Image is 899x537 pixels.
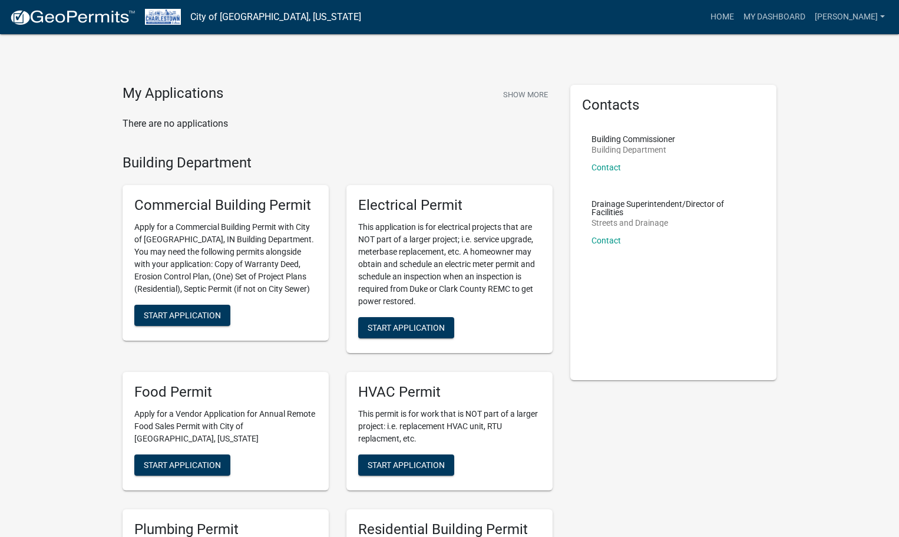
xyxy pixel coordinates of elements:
p: Apply for a Commercial Building Permit with City of [GEOGRAPHIC_DATA], IN Building Department. Yo... [134,221,317,295]
p: There are no applications [123,117,553,131]
img: City of Charlestown, Indiana [145,9,181,25]
a: Contact [591,163,621,172]
button: Start Application [134,305,230,326]
button: Show More [498,85,553,104]
p: This application is for electrical projects that are NOT part of a larger project; i.e. service u... [358,221,541,308]
p: Streets and Drainage [591,219,755,227]
a: [PERSON_NAME] [810,6,890,28]
p: Drainage Superintendent/Director of Facilities [591,200,755,216]
h5: Electrical Permit [358,197,541,214]
p: Apply for a Vendor Application for Annual Remote Food Sales Permit with City of [GEOGRAPHIC_DATA]... [134,408,317,445]
a: City of [GEOGRAPHIC_DATA], [US_STATE] [190,7,361,27]
span: Start Application [144,311,221,320]
h5: Commercial Building Permit [134,197,317,214]
span: Start Application [368,460,445,469]
button: Start Application [134,454,230,476]
span: Start Application [368,323,445,332]
h5: HVAC Permit [358,384,541,401]
a: Contact [591,236,621,245]
button: Start Application [358,317,454,338]
span: Start Application [144,460,221,469]
a: My Dashboard [739,6,810,28]
h4: My Applications [123,85,223,103]
p: This permit is for work that is NOT part of a larger project: i.e. replacement HVAC unit, RTU rep... [358,408,541,445]
p: Building Department [591,146,675,154]
h5: Contacts [582,97,765,114]
button: Start Application [358,454,454,476]
h4: Building Department [123,154,553,172]
h5: Food Permit [134,384,317,401]
p: Building Commissioner [591,135,675,143]
a: Home [706,6,739,28]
